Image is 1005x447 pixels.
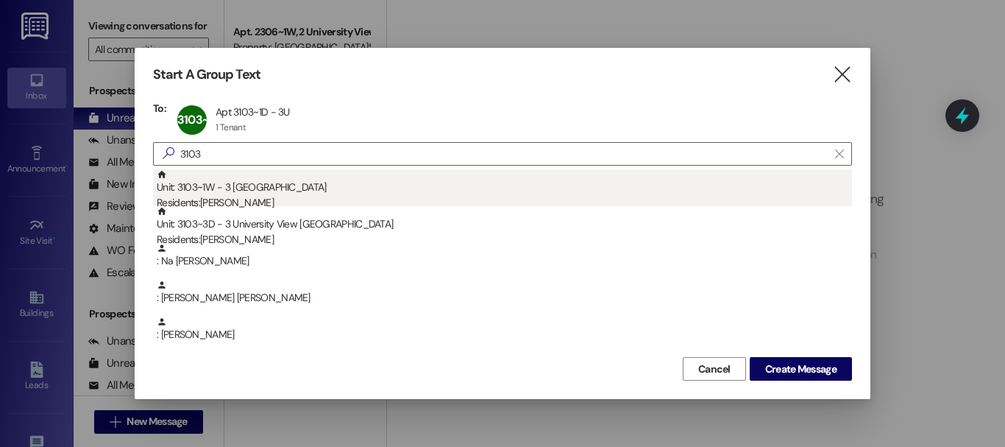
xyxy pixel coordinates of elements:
div: : Na [PERSON_NAME] [153,243,852,280]
div: Unit: 3103~1W - 3 [GEOGRAPHIC_DATA]Residents:[PERSON_NAME] [153,169,852,206]
h3: To: [153,102,166,115]
button: Create Message [750,357,852,381]
span: 3103~1D [177,112,219,127]
div: : [PERSON_NAME] [157,317,852,342]
input: Search for any contact or apartment [180,144,828,164]
div: Apt 3103~1D - 3U [216,105,290,119]
div: : Na [PERSON_NAME] [157,243,852,269]
h3: Start A Group Text [153,66,260,83]
button: Clear text [828,143,851,165]
button: Cancel [683,357,746,381]
div: Unit: 3103~3D - 3 University View [GEOGRAPHIC_DATA]Residents:[PERSON_NAME] [153,206,852,243]
i:  [157,146,180,161]
div: Residents: [PERSON_NAME] [157,195,852,211]
i:  [832,67,852,82]
div: Unit: 3103~3D - 3 University View [GEOGRAPHIC_DATA] [157,206,852,248]
div: : [PERSON_NAME] [153,317,852,353]
i:  [835,148,843,160]
div: : [PERSON_NAME] [PERSON_NAME] [157,280,852,306]
div: Residents: [PERSON_NAME] [157,232,852,247]
div: 1 Tenant [216,122,246,133]
div: Unit: 3103~1W - 3 [GEOGRAPHIC_DATA] [157,169,852,211]
div: : [PERSON_NAME] [PERSON_NAME] [153,280,852,317]
span: Cancel [698,362,731,377]
span: Create Message [765,362,837,377]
